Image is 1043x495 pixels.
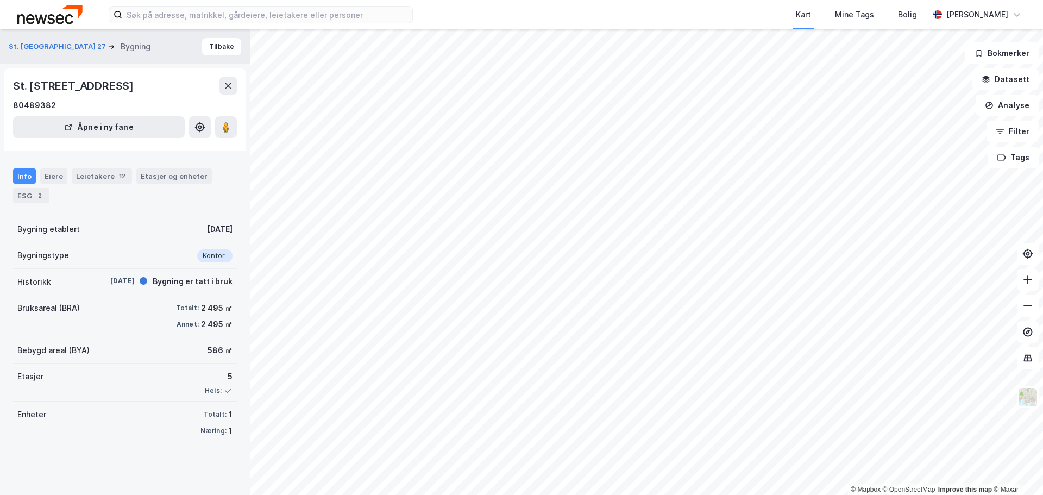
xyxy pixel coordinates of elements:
[153,275,233,288] div: Bygning er tatt i bruk
[229,424,233,437] div: 1
[965,42,1039,64] button: Bokmerker
[205,370,233,383] div: 5
[13,77,136,95] div: St. [STREET_ADDRESS]
[229,408,233,421] div: 1
[796,8,811,21] div: Kart
[883,486,935,493] a: OpenStreetMap
[40,168,67,184] div: Eiere
[946,8,1008,21] div: [PERSON_NAME]
[17,408,46,421] div: Enheter
[13,168,36,184] div: Info
[13,99,56,112] div: 80489382
[177,320,199,329] div: Annet:
[17,223,80,236] div: Bygning etablert
[201,302,233,315] div: 2 495 ㎡
[72,168,132,184] div: Leietakere
[1017,387,1038,408] img: Z
[987,121,1039,142] button: Filter
[121,40,150,53] div: Bygning
[176,304,199,312] div: Totalt:
[972,68,1039,90] button: Datasett
[117,171,128,181] div: 12
[205,386,222,395] div: Heis:
[851,486,881,493] a: Mapbox
[17,5,83,24] img: newsec-logo.f6e21ccffca1b3a03d2d.png
[13,188,49,203] div: ESG
[207,223,233,236] div: [DATE]
[17,249,69,262] div: Bygningstype
[989,443,1043,495] iframe: Chat Widget
[17,302,80,315] div: Bruksareal (BRA)
[200,427,227,435] div: Næring:
[9,41,108,52] button: St. [GEOGRAPHIC_DATA] 27
[835,8,874,21] div: Mine Tags
[201,318,233,331] div: 2 495 ㎡
[938,486,992,493] a: Improve this map
[17,370,43,383] div: Etasjer
[17,275,51,289] div: Historikk
[204,410,227,419] div: Totalt:
[898,8,917,21] div: Bolig
[208,344,233,357] div: 586 ㎡
[141,171,208,181] div: Etasjer og enheter
[202,38,241,55] button: Tilbake
[91,276,135,286] div: [DATE]
[976,95,1039,116] button: Analyse
[122,7,412,23] input: Søk på adresse, matrikkel, gårdeiere, leietakere eller personer
[17,344,90,357] div: Bebygd areal (BYA)
[988,147,1039,168] button: Tags
[34,190,45,201] div: 2
[13,116,185,138] button: Åpne i ny fane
